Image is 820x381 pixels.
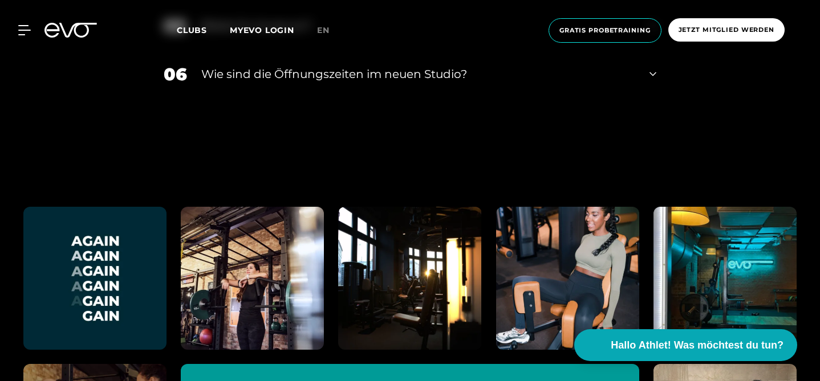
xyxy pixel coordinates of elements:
img: evofitness instagram [496,207,639,350]
button: Hallo Athlet! Was möchtest du tun? [574,329,797,361]
a: en [317,24,343,37]
span: Jetzt Mitglied werden [679,25,774,35]
img: evofitness instagram [653,207,797,350]
img: evofitness instagram [181,207,324,350]
a: Gratis Probetraining [545,18,665,43]
span: Clubs [177,25,207,35]
span: en [317,25,330,35]
span: Gratis Probetraining [559,26,651,35]
a: Jetzt Mitglied werden [665,18,788,43]
a: Clubs [177,24,230,35]
a: MYEVO LOGIN [230,25,294,35]
img: evofitness instagram [338,207,481,350]
div: 06 [164,62,187,87]
img: evofitness instagram [23,207,167,350]
div: ​Wie sind die Öffnungszeiten im neuen Studio? [201,65,635,83]
span: Hallo Athlet! Was möchtest du tun? [611,338,784,353]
